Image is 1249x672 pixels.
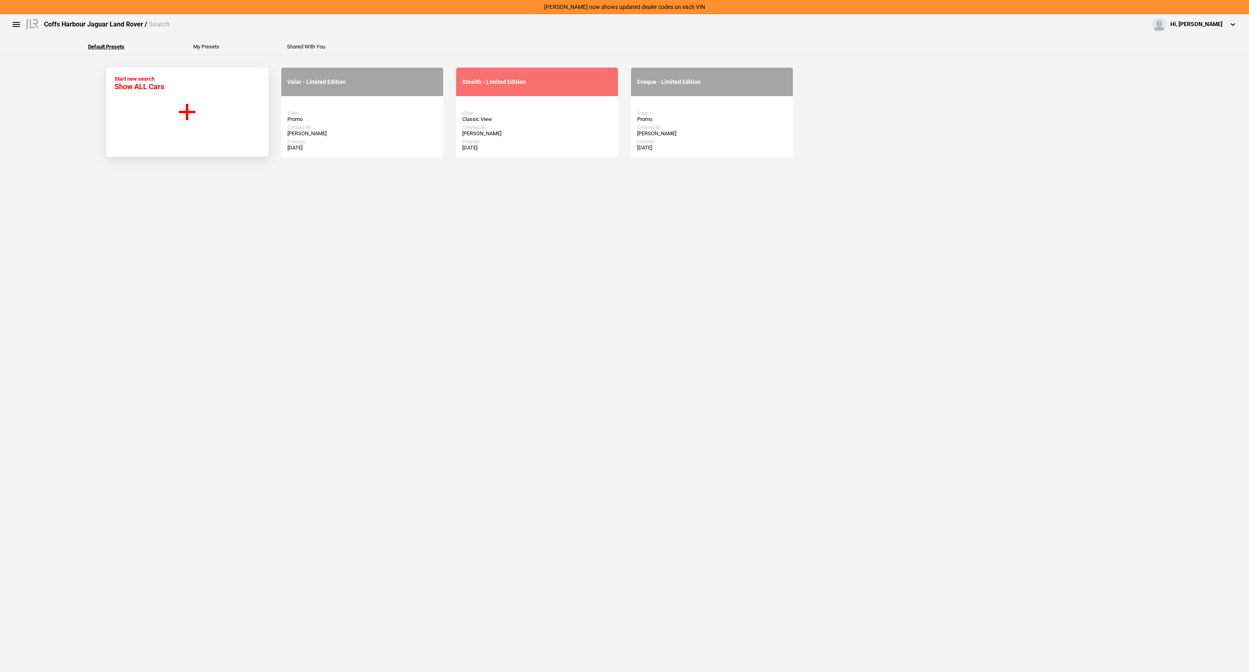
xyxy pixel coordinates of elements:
[462,116,612,123] div: Classic View
[149,20,170,28] span: Search
[193,44,219,49] button: My Presets
[44,20,170,29] div: Coffs Harbour Jaguar Land Rover /
[637,116,787,123] div: Promo
[462,125,612,130] div: Created By:
[287,139,437,145] div: Created:
[287,125,437,130] div: Created By:
[115,82,164,91] span: Show ALL Cars
[637,125,787,130] div: Created By:
[287,116,437,123] div: Promo
[462,139,612,145] div: Created:
[287,130,437,137] div: [PERSON_NAME]
[88,44,124,49] button: Default Presets
[637,79,787,86] div: Evoque - Limited Edition
[637,130,787,137] div: [PERSON_NAME]
[462,145,612,151] div: [DATE]
[115,76,164,91] div: Start new search
[24,18,40,30] img: landrover.png
[637,110,787,116] div: View:
[287,145,437,151] div: [DATE]
[637,139,787,145] div: Created:
[637,145,787,151] div: [DATE]
[287,110,437,116] div: View:
[462,110,612,116] div: View:
[287,44,325,49] button: Shared With You
[462,130,612,137] div: [PERSON_NAME]
[1170,20,1223,29] div: Hi, [PERSON_NAME]
[462,79,612,86] div: Stealth - Limited Edition
[106,67,269,157] button: Start new search Show ALL Cars
[287,79,437,86] div: Velar - Limited Edition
